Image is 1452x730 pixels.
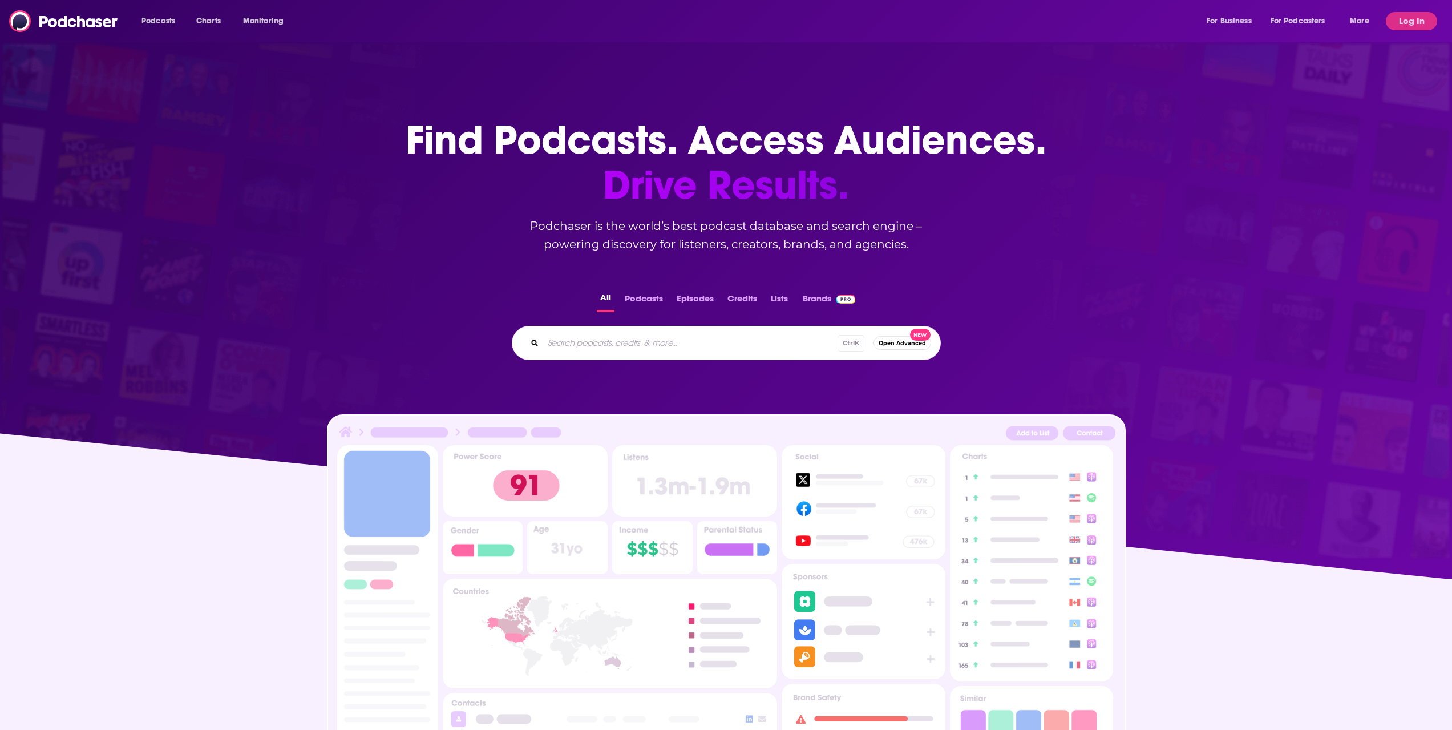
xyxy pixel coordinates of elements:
[1271,13,1325,29] span: For Podcasters
[443,521,523,574] img: Podcast Insights Gender
[498,217,954,253] h2: Podchaser is the world’s best podcast database and search engine – powering discovery for listene...
[910,329,931,341] span: New
[1263,12,1342,30] button: open menu
[9,10,119,32] img: Podchaser - Follow, Share and Rate Podcasts
[612,521,693,574] img: Podcast Insights Income
[724,290,761,312] button: Credits
[767,290,791,312] button: Lists
[443,445,608,517] img: Podcast Insights Power score
[782,564,945,679] img: Podcast Sponsors
[1207,13,1252,29] span: For Business
[337,425,1115,445] img: Podcast Insights Header
[597,290,614,312] button: All
[1386,12,1437,30] button: Log In
[673,290,717,312] button: Episodes
[836,295,856,304] img: Podchaser Pro
[243,13,284,29] span: Monitoring
[406,163,1046,208] span: Drive Results.
[612,445,777,517] img: Podcast Insights Listens
[189,12,228,30] a: Charts
[235,12,298,30] button: open menu
[134,12,190,30] button: open menu
[782,445,945,559] img: Podcast Socials
[196,13,221,29] span: Charts
[950,445,1113,681] img: Podcast Insights Charts
[543,334,838,352] input: Search podcasts, credits, & more...
[803,290,856,312] a: BrandsPodchaser Pro
[621,290,666,312] button: Podcasts
[512,326,941,360] div: Search podcasts, credits, & more...
[1350,13,1369,29] span: More
[1342,12,1384,30] button: open menu
[697,521,778,574] img: Podcast Insights Parental Status
[873,336,931,350] button: Open AdvancedNew
[527,521,608,574] img: Podcast Insights Age
[838,335,864,352] span: Ctrl K
[443,579,778,688] img: Podcast Insights Countries
[406,118,1046,208] h1: Find Podcasts. Access Audiences.
[879,340,926,346] span: Open Advanced
[1199,12,1266,30] button: open menu
[141,13,175,29] span: Podcasts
